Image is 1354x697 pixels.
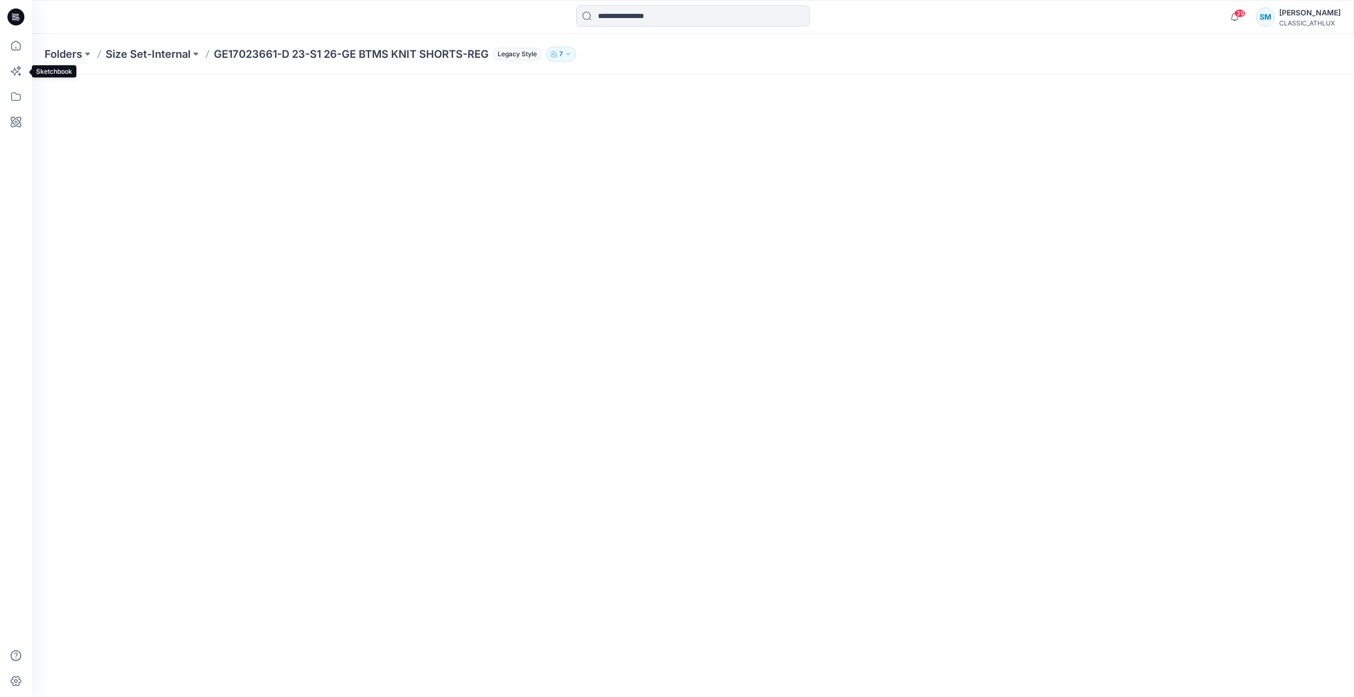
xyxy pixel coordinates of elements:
span: 39 [1234,9,1246,18]
button: Legacy Style [489,47,542,62]
button: 7 [546,47,576,62]
a: Size Set-Internal [106,47,190,62]
div: CLASSIC_ATHLUX [1279,19,1341,27]
a: Folders [45,47,82,62]
div: [PERSON_NAME] [1279,6,1341,19]
div: SM [1256,7,1275,27]
span: Legacy Style [493,48,542,60]
p: 7 [559,48,563,60]
iframe: edit-style [32,74,1354,697]
p: GE17023661-D 23-S1 26-GE BTMS KNIT SHORTS-REG [214,47,489,62]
